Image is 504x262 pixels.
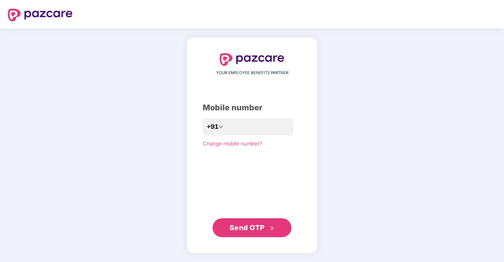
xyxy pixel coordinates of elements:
[8,9,73,21] img: logo
[270,226,275,231] span: double-right
[230,223,265,232] span: Send OTP
[203,140,262,147] a: Change mobile number?
[216,70,288,76] span: YOUR EMPLOYEE BENEFITS PARTNER
[213,218,291,237] button: Send OTPdouble-right
[203,102,301,114] div: Mobile number
[207,122,218,132] span: +91
[218,124,223,129] span: down
[220,53,284,66] img: logo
